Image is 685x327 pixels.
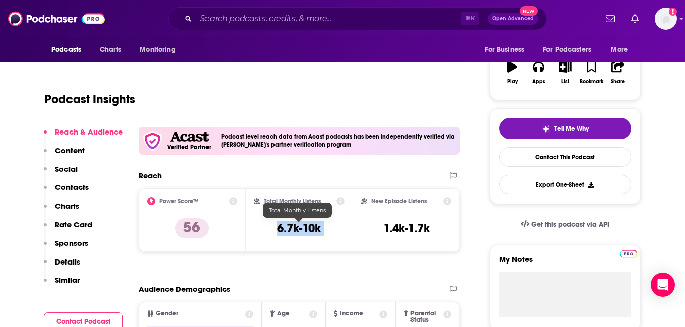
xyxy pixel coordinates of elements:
span: Open Advanced [492,16,534,21]
button: Export One-Sheet [499,175,631,194]
button: open menu [477,40,537,59]
h4: Podcast level reach data from Acast podcasts has been independently verified via [PERSON_NAME]'s ... [221,133,456,148]
p: Sponsors [55,238,88,248]
button: Charts [44,201,79,220]
span: Logged in as AutumnKatie [655,8,677,30]
button: open menu [536,40,606,59]
button: Bookmark [578,54,604,91]
div: Play [507,79,518,85]
p: Reach & Audience [55,127,123,137]
div: List [561,79,569,85]
span: ⌘ K [461,12,479,25]
div: Open Intercom Messenger [651,273,675,297]
p: Similar [55,275,80,285]
button: Open AdvancedNew [488,13,538,25]
p: Details [55,257,80,267]
button: Rate Card [44,220,92,238]
img: Podchaser Pro [620,250,637,258]
span: Parental Status [410,310,441,323]
h2: Power Score™ [159,198,198,205]
span: Tell Me Why [554,125,589,133]
button: Reach & Audience [44,127,123,146]
h3: 6.7k-10k [277,221,321,236]
button: open menu [44,40,94,59]
h1: Podcast Insights [44,92,135,107]
span: Age [277,310,290,317]
button: Details [44,257,80,276]
h2: New Episode Listens [371,198,427,205]
label: My Notes [499,254,631,272]
img: Acast [170,132,208,142]
p: Content [55,146,85,155]
button: Social [44,164,78,183]
h2: Audience Demographics [139,284,230,294]
span: Get this podcast via API [531,220,609,229]
div: Bookmark [580,79,603,85]
img: User Profile [655,8,677,30]
button: tell me why sparkleTell Me Why [499,118,631,139]
p: Contacts [55,182,89,192]
button: Contacts [44,182,89,201]
button: Apps [525,54,552,91]
span: Monitoring [140,43,175,57]
img: tell me why sparkle [542,125,550,133]
img: Podchaser - Follow, Share and Rate Podcasts [8,9,105,28]
span: More [611,43,628,57]
button: Show profile menu [655,8,677,30]
span: Podcasts [51,43,81,57]
button: List [552,54,578,91]
a: Charts [93,40,127,59]
h3: 1.4k-1.7k [383,221,430,236]
span: Total Monthly Listens [269,207,326,214]
button: open menu [604,40,641,59]
p: 56 [175,218,209,238]
span: New [520,6,538,16]
button: Sponsors [44,238,88,257]
a: Contact This Podcast [499,147,631,167]
p: Charts [55,201,79,211]
h2: Total Monthly Listens [264,198,321,205]
h2: Reach [139,171,162,180]
p: Social [55,164,78,174]
span: Income [340,310,363,317]
h5: Verified Partner [167,144,211,150]
img: verfied icon [143,131,162,151]
button: Play [499,54,525,91]
span: For Business [485,43,524,57]
button: open menu [132,40,188,59]
span: Charts [100,43,121,57]
div: Search podcasts, credits, & more... [168,7,547,30]
span: For Podcasters [543,43,591,57]
input: Search podcasts, credits, & more... [196,11,461,27]
div: Apps [532,79,545,85]
button: Similar [44,275,80,294]
a: Get this podcast via API [513,212,618,237]
p: Rate Card [55,220,92,229]
a: Show notifications dropdown [627,10,643,27]
svg: Add a profile image [669,8,677,16]
button: Content [44,146,85,164]
div: Share [611,79,625,85]
button: Share [605,54,631,91]
span: Gender [156,310,178,317]
a: Pro website [620,248,637,258]
a: Show notifications dropdown [602,10,619,27]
